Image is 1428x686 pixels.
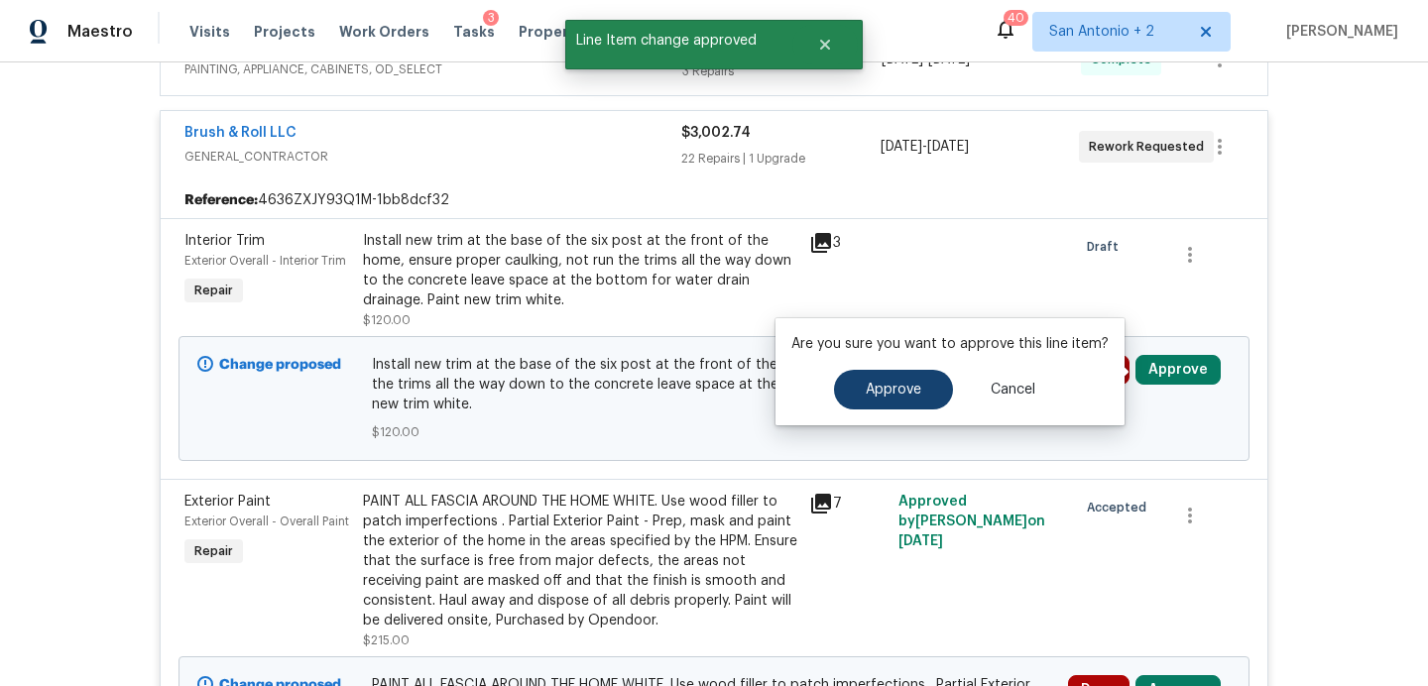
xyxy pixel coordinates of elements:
[363,492,797,630] div: PAINT ALL FASCIA AROUND THE HOME WHITE. Use wood filler to patch imperfections . Partial Exterior...
[565,20,792,61] span: Line Item change approved
[809,492,887,515] div: 7
[898,534,943,548] span: [DATE]
[927,140,969,154] span: [DATE]
[881,137,969,157] span: -
[1087,237,1127,257] span: Draft
[372,422,1057,442] span: $120.00
[488,8,495,28] div: 3
[184,147,681,167] span: GENERAL_CONTRACTOR
[339,22,429,42] span: Work Orders
[898,495,1045,548] span: Approved by [PERSON_NAME] on
[219,358,341,372] b: Change proposed
[363,231,797,310] div: Install new trim at the base of the six post at the front of the home, ensure proper caulking, no...
[792,25,858,64] button: Close
[363,314,411,326] span: $120.00
[1135,355,1221,385] button: Approve
[1008,8,1024,28] div: 40
[1089,137,1212,157] span: Rework Requested
[161,182,1267,218] div: 4636ZXJY93Q1M-1bb8dcf32
[834,370,953,409] button: Approve
[186,281,241,300] span: Repair
[184,495,271,509] span: Exterior Paint
[363,634,410,646] span: $215.00
[189,22,230,42] span: Visits
[184,255,346,267] span: Exterior Overall - Interior Trim
[809,231,887,255] div: 3
[682,61,882,81] div: 3 Repairs
[254,22,315,42] span: Projects
[184,190,258,210] b: Reference:
[681,149,880,169] div: 22 Repairs | 1 Upgrade
[186,541,241,561] span: Repair
[959,370,1067,409] button: Cancel
[866,383,921,398] span: Approve
[1049,22,1185,42] span: San Antonio + 2
[453,25,495,39] span: Tasks
[519,22,596,42] span: Properties
[1278,22,1398,42] span: [PERSON_NAME]
[372,355,1057,414] span: Install new trim at the base of the six post at the front of the home, ensure proper caulking, no...
[184,126,297,140] a: Brush & Roll LLC
[881,140,922,154] span: [DATE]
[681,126,751,140] span: $3,002.74
[184,515,349,527] span: Exterior Overall - Overall Paint
[1087,498,1154,517] span: Accepted
[791,334,1109,354] p: Are you sure you want to approve this line item?
[184,59,682,79] span: PAINTING, APPLIANCE, CABINETS, OD_SELECT
[991,383,1035,398] span: Cancel
[67,22,133,42] span: Maestro
[184,234,265,248] span: Interior Trim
